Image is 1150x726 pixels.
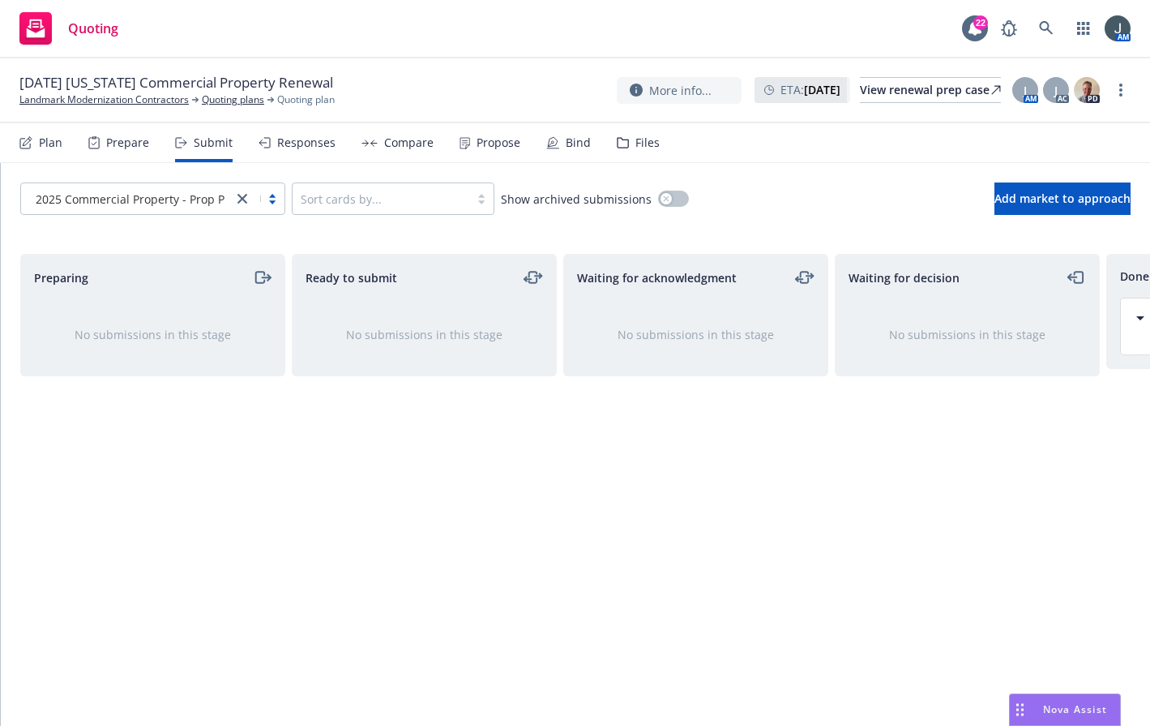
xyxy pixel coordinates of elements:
[849,269,960,286] span: Waiting for decision
[1111,80,1131,100] a: more
[861,326,1073,343] div: No submissions in this stage
[994,191,1131,206] span: Add market to approach
[194,136,233,149] div: Submit
[39,136,62,149] div: Plan
[1054,82,1058,99] span: J
[277,92,335,107] span: Quoting plan
[993,12,1025,45] a: Report a Bug
[477,136,520,149] div: Propose
[1120,268,1149,285] span: Done
[1067,268,1086,287] a: moveLeft
[994,183,1131,215] button: Add market to approach
[795,268,814,287] a: moveLeftRight
[1010,694,1030,725] div: Drag to move
[1043,702,1107,716] span: Nova Assist
[384,136,434,149] div: Compare
[252,268,271,287] a: moveRight
[68,22,118,35] span: Quoting
[47,326,259,343] div: No submissions in this stage
[524,268,543,287] a: moveLeftRight
[202,92,264,107] a: Quoting plans
[1024,82,1027,99] span: J
[318,326,530,343] div: No submissions in this stage
[649,82,712,99] span: More info...
[590,326,802,343] div: No submissions in this stage
[34,269,88,286] span: Preparing
[501,191,652,208] span: Show archived submissions
[635,136,660,149] div: Files
[29,191,224,208] span: 2025 Commercial Property - Prop Policy -...
[617,77,742,104] button: More info...
[973,15,988,30] div: 22
[13,6,125,51] a: Quoting
[106,136,149,149] div: Prepare
[860,77,1001,103] a: View renewal prep case
[1105,15,1131,41] img: photo
[566,136,591,149] div: Bind
[277,136,336,149] div: Responses
[36,191,266,208] span: 2025 Commercial Property - Prop Policy -...
[780,81,840,98] span: ETA :
[19,73,333,92] span: [DATE] [US_STATE] Commercial Property Renewal
[1067,12,1100,45] a: Switch app
[1030,12,1062,45] a: Search
[1074,77,1100,103] img: photo
[306,269,397,286] span: Ready to submit
[233,189,252,208] a: close
[860,78,1001,102] div: View renewal prep case
[19,92,189,107] a: Landmark Modernization Contractors
[804,82,840,97] strong: [DATE]
[1009,694,1121,726] button: Nova Assist
[577,269,737,286] span: Waiting for acknowledgment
